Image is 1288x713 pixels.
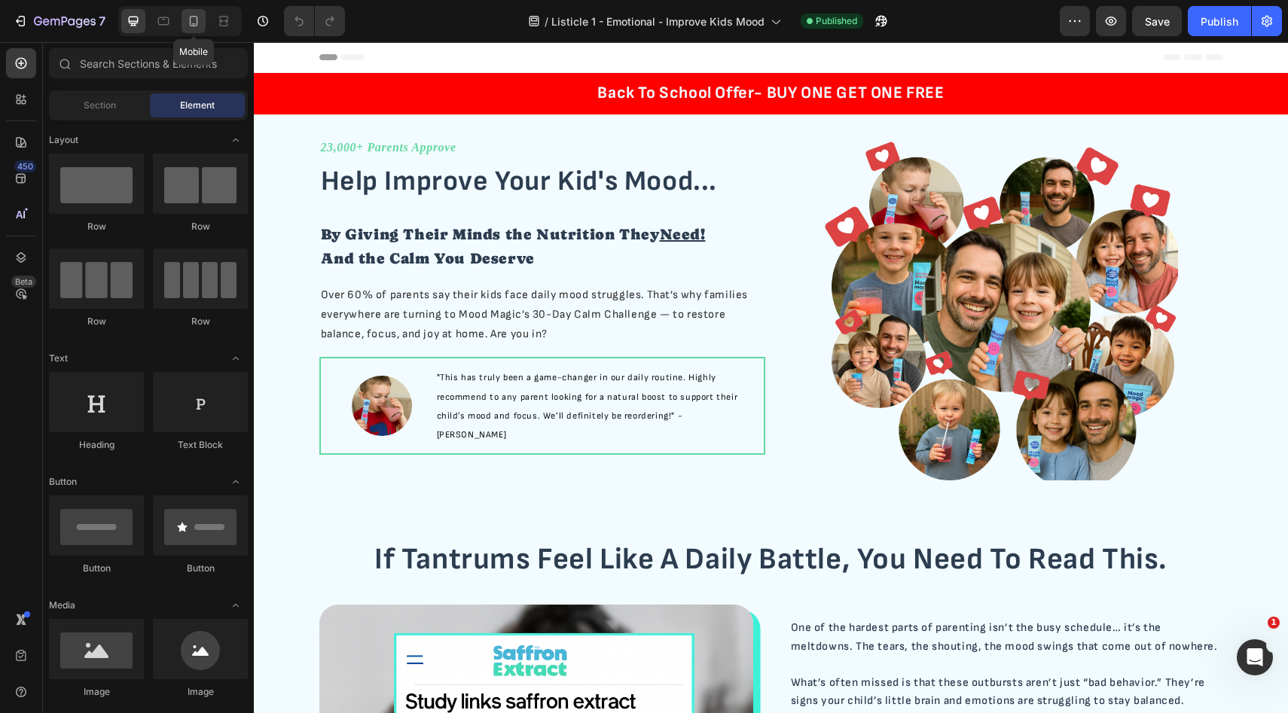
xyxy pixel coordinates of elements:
[49,562,144,575] div: Button
[153,562,248,575] div: Button
[1188,6,1251,36] button: Publish
[11,276,36,288] div: Beta
[49,352,68,365] span: Text
[121,499,914,535] span: If Tantrums Feel Like A Daily Battle, You Need To Read This.
[1201,14,1238,29] div: Publish
[1132,6,1182,36] button: Save
[284,6,345,36] div: Undo/Redo
[180,99,215,112] span: Element
[99,12,105,30] p: 7
[406,184,452,201] u: Need!
[183,330,484,398] span: "This has truly been a game-changer in our daily routine. Highly recommend to any parent looking ...
[67,208,281,225] span: And the Calm You Deserve
[49,220,144,233] div: Row
[98,334,158,394] img: gempages_578469424705569511-dcdaedc1-6cd0-43ff-97a9-136bf2d69815.png
[224,128,248,152] span: Toggle open
[537,578,964,611] span: One of the hardest parts of parenting isn’t the busy schedule… it’s the meltdowns. The tears, the...
[49,315,144,328] div: Row
[551,14,765,29] span: Listicle 1 - Emotional - Improve Kids Mood
[49,133,78,147] span: Layout
[153,315,248,328] div: Row
[1145,15,1170,28] span: Save
[1268,617,1280,629] span: 1
[49,475,77,489] span: Button
[224,593,248,617] span: Toggle open
[153,220,248,233] div: Row
[49,48,248,78] input: Search Sections & Elements
[1237,639,1273,675] iframe: Intercom live chat
[14,160,36,172] div: 450
[49,599,75,612] span: Media
[816,14,857,28] span: Published
[84,99,116,112] span: Section
[568,96,925,439] img: gempages_578469424705569511-52d7dbfb-80d0-47dd-a4f4-1ae48456843e.png
[153,685,248,699] div: Image
[49,685,144,699] div: Image
[6,6,112,36] button: 7
[224,470,248,494] span: Toggle open
[153,438,248,452] div: Text Block
[224,346,248,370] span: Toggle open
[67,245,495,298] span: Over 60% of parents say their kids face daily mood struggles. That’s why families everywhere are ...
[254,42,1288,713] iframe: Design area
[545,14,548,29] span: /
[49,438,144,452] div: Heading
[537,633,951,666] span: What’s often missed is that these outbursts aren’t just “bad behavior.” They’re signs your child’...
